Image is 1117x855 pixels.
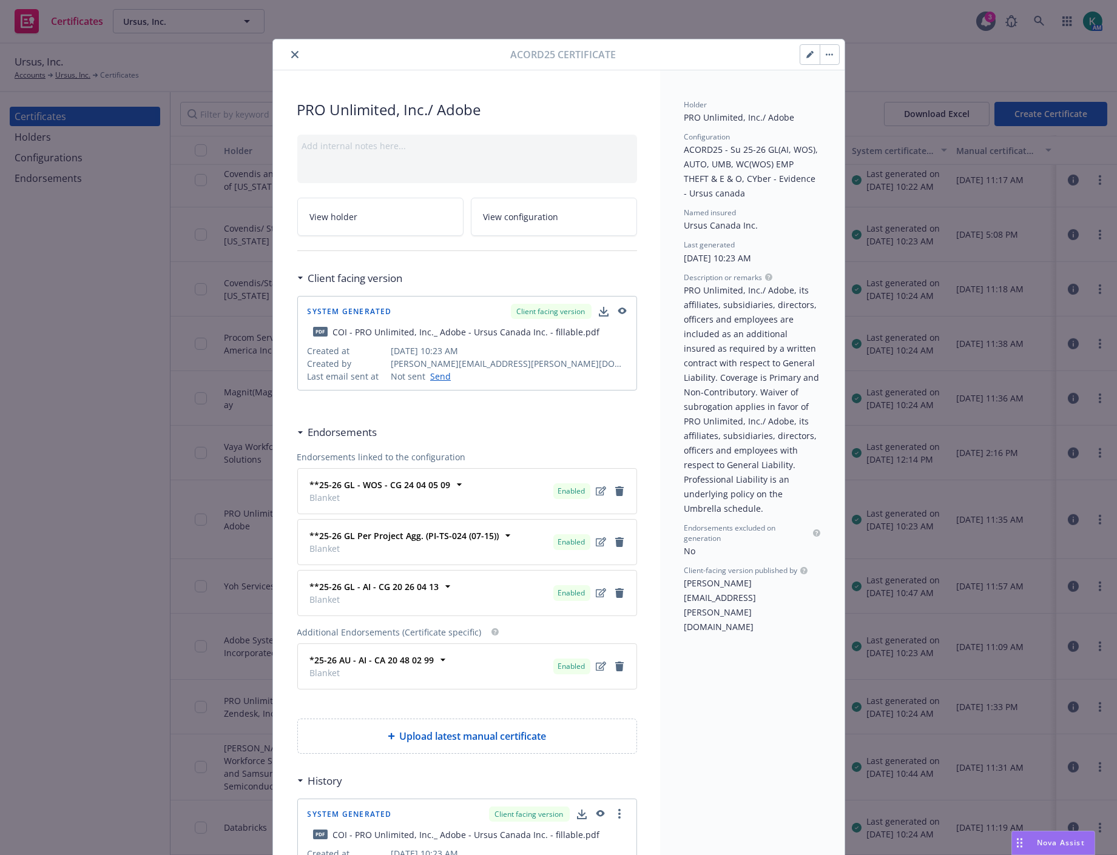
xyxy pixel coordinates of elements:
[310,542,499,555] span: Blanket
[288,47,302,62] button: close
[308,773,343,789] h3: History
[308,270,403,286] h3: Client facing version
[297,424,377,440] div: Endorsements
[310,581,439,592] strong: **25-26 GL - AI - CG 20 26 04 13
[308,357,386,370] span: Created by
[612,586,627,600] a: remove
[594,535,609,549] a: edit
[684,99,707,110] span: Holder
[511,304,592,319] div: Client facing version
[471,198,637,236] a: View configuration
[612,535,627,549] a: remove
[684,577,757,632] span: [PERSON_NAME][EMAIL_ADDRESS][PERSON_NAME][DOMAIN_NAME]
[684,240,735,250] span: Last generated
[1011,831,1095,855] button: Nova Assist
[684,144,821,199] span: ACORD25 - Su 25-26 GL(AI, WOS), AUTO, UMB, WC(WOS) EMP THEFT & E & O, CYber - Evidence - Ursus ca...
[310,593,439,606] span: Blanket
[400,729,547,743] span: Upload latest manual certificate
[310,491,451,504] span: Blanket
[489,806,570,822] div: Client facing version
[684,252,752,264] span: [DATE] 10:23 AM
[558,537,585,548] span: Enabled
[425,370,451,383] a: Send
[313,327,328,336] span: pdf
[308,811,392,818] span: System Generated
[484,210,559,223] span: View configuration
[511,47,616,62] span: Acord25 Certificate
[313,830,328,839] span: pdf
[310,666,434,679] span: Blanket
[297,773,343,789] div: History
[558,486,585,497] span: Enabled
[297,719,637,754] div: Upload latest manual certificate
[310,479,451,491] strong: **25-26 GL - WOS - CG 24 04 05 09
[684,565,798,575] span: Client-facing version published by
[297,270,403,286] div: Client facing version
[297,99,637,120] span: PRO Unlimited, Inc./ Adobe
[333,326,600,338] div: COI - PRO Unlimited, Inc._ Adobe - Ursus Canada Inc. - fillable.pdf
[684,272,763,283] span: Description or remarks
[594,586,609,600] a: edit
[684,220,758,231] span: Ursus Canada Inc.
[308,370,386,383] span: Last email sent at
[594,659,609,674] a: edit
[297,451,637,463] span: Endorsements linked to the configuration
[684,523,811,543] span: Endorsements excluded on generation
[684,112,795,123] span: PRO Unlimited, Inc./ Adobe
[302,140,407,152] span: Add internal notes here...
[310,654,434,666] strong: *25-26 AU - AI - CA 20 48 02 99
[333,828,600,841] div: COI - PRO Unlimited, Inc._ Adobe - Ursus Canada Inc. - fillable.pdf
[297,198,464,236] a: View holder
[684,207,737,218] span: Named insured
[612,659,627,674] a: remove
[391,370,425,383] span: Not sent
[612,806,627,821] a: more
[391,344,627,357] span: [DATE] 10:23 AM
[310,210,358,223] span: View holder
[684,132,731,142] span: Configuration
[310,530,499,541] strong: **25-26 GL Per Project Agg. (PI-TS-024 (07-15))
[594,484,609,498] a: edit
[391,357,627,370] span: [PERSON_NAME][EMAIL_ADDRESS][PERSON_NAME][DOMAIN_NAME]
[558,588,585,598] span: Enabled
[612,484,627,498] a: remove
[1037,837,1085,848] span: Nova Assist
[684,545,696,557] span: No
[558,661,585,672] span: Enabled
[308,308,392,315] span: System Generated
[308,424,377,440] h3: Endorsements
[297,626,482,639] span: Additional Endorsements (Certificate specific)
[308,344,386,357] span: Created at
[684,284,822,514] span: PRO Unlimited, Inc./ Adobe, its affiliates, subsidiaries, directors, officers and employees are i...
[1012,831,1027,854] div: Drag to move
